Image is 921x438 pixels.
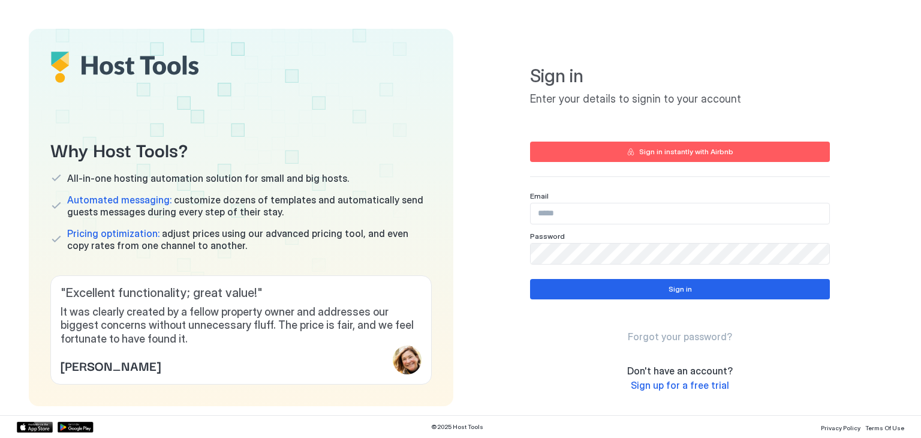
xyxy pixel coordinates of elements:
span: Don't have an account? [627,365,733,377]
a: Google Play Store [58,422,94,433]
span: Forgot your password? [628,331,732,343]
span: Privacy Policy [821,424,860,431]
span: Automated messaging: [67,194,171,206]
button: Sign in instantly with Airbnb [530,142,830,162]
div: Sign in instantly with Airbnb [639,146,733,157]
span: Password [530,232,565,241]
span: adjust prices using our advanced pricing tool, and even copy rates from one channel to another. [67,227,432,251]
div: Sign in [669,284,692,295]
input: Input Field [531,244,829,264]
span: Why Host Tools? [50,136,432,163]
span: Enter your details to signin to your account [530,92,830,106]
span: [PERSON_NAME] [61,356,161,374]
input: Input Field [531,203,829,224]
span: customize dozens of templates and automatically send guests messages during every step of their s... [67,194,432,218]
span: © 2025 Host Tools [431,423,483,431]
a: Sign up for a free trial [631,379,729,392]
a: Privacy Policy [821,421,860,433]
span: Sign in [530,65,830,88]
span: Pricing optimization: [67,227,159,239]
span: " Excellent functionality; great value! " [61,286,422,301]
button: Sign in [530,279,830,299]
span: Terms Of Use [865,424,904,431]
a: Forgot your password? [628,331,732,343]
a: App Store [17,422,53,433]
span: All-in-one hosting automation solution for small and big hosts. [67,172,349,184]
a: Terms Of Use [865,421,904,433]
span: Email [530,191,549,200]
span: It was clearly created by a fellow property owner and addresses our biggest concerns without unne... [61,305,422,346]
div: profile [393,346,422,374]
